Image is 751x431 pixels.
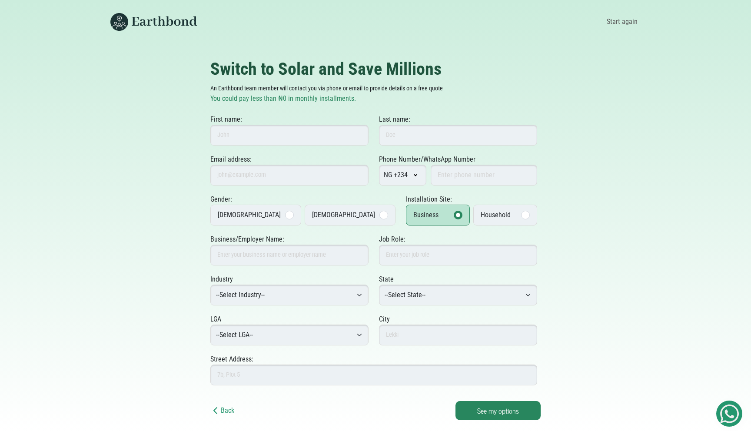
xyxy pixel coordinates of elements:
[210,165,369,186] input: john@example.com
[210,154,252,165] label: Email address:
[210,234,284,245] label: Business/Employer Name:
[210,194,232,205] label: Gender:
[210,59,541,80] h2: Switch to Solar and Save Millions
[379,234,405,245] label: Job Role:
[481,210,511,220] div: Household
[210,125,369,146] input: John
[210,245,369,265] input: Enter your business name or employer name
[379,325,537,345] input: Lekki
[210,314,221,325] label: LGA
[379,245,537,265] input: Enter your job role
[210,85,443,92] small: An Earthbond team member will contact you via phone or email to provide details on a free quote
[110,13,197,31] img: Earthbond's long logo for desktop view
[379,274,394,285] label: State
[379,314,390,325] label: City
[210,274,233,285] label: Industry
[210,406,234,414] a: Back
[413,210,439,220] div: Business
[210,93,541,104] p: You could pay less than ₦0 in monthly installments.
[312,210,375,220] div: [DEMOGRAPHIC_DATA]
[218,210,281,220] div: [DEMOGRAPHIC_DATA]
[431,165,537,186] input: Enter phone number
[210,365,537,385] input: 7b, Plot 5
[379,114,410,125] label: Last name:
[210,354,253,365] label: Street Address:
[379,125,537,146] input: Doe
[379,154,475,165] label: Phone Number/WhatsApp Number
[455,401,541,420] button: See my options
[210,114,242,125] label: First name:
[720,404,739,423] img: Get Started On Earthbond Via Whatsapp
[604,14,641,29] a: Start again
[406,194,452,205] label: Installation Site:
